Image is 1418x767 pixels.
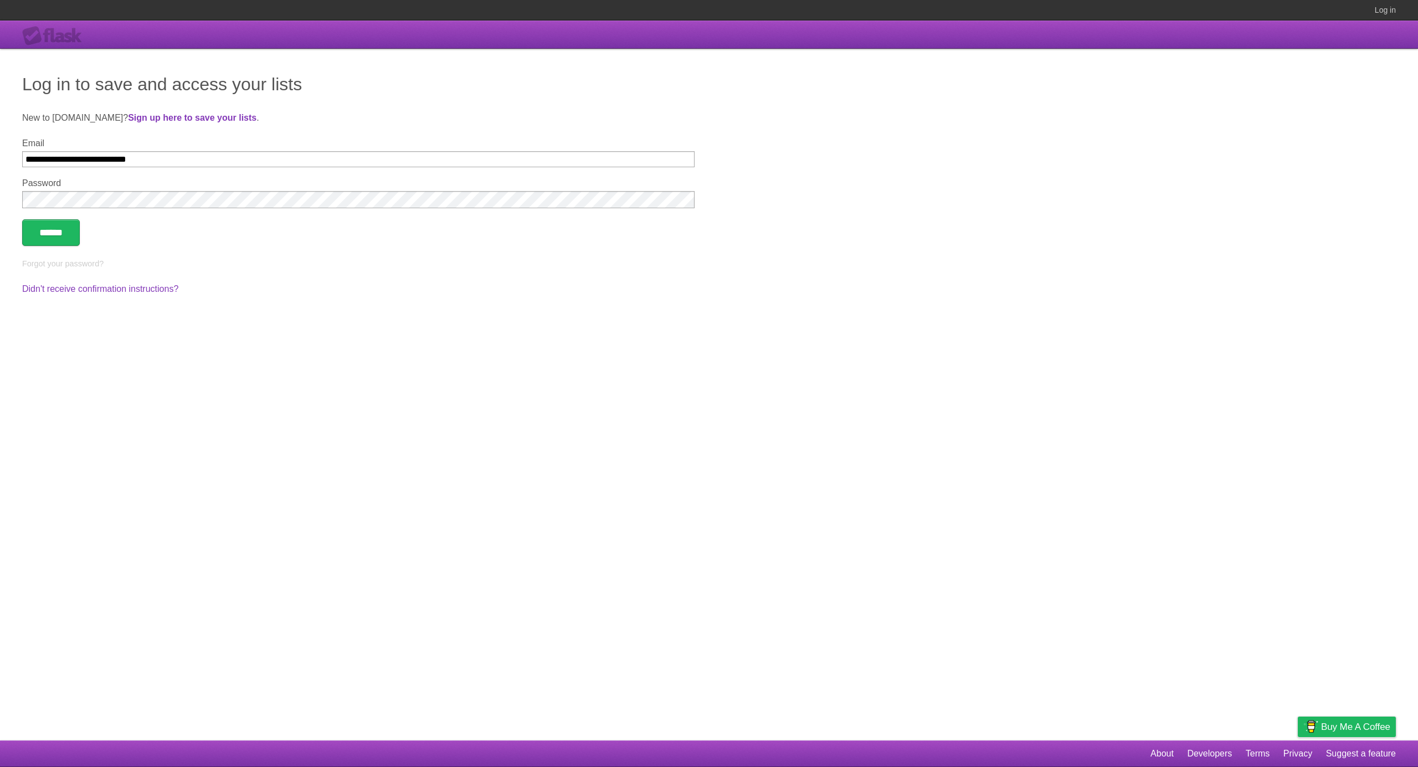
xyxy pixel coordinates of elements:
a: Didn't receive confirmation instructions? [22,284,178,294]
a: About [1150,743,1174,764]
a: Forgot your password? [22,259,104,268]
a: Developers [1187,743,1232,764]
h1: Log in to save and access your lists [22,71,1396,97]
label: Password [22,178,695,188]
a: Privacy [1283,743,1312,764]
a: Suggest a feature [1326,743,1396,764]
a: Buy me a coffee [1298,717,1396,737]
p: New to [DOMAIN_NAME]? . [22,111,1396,125]
a: Sign up here to save your lists [128,113,256,122]
span: Buy me a coffee [1321,717,1390,737]
a: Terms [1246,743,1270,764]
div: Flask [22,26,89,46]
img: Buy me a coffee [1303,717,1318,736]
label: Email [22,138,695,148]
